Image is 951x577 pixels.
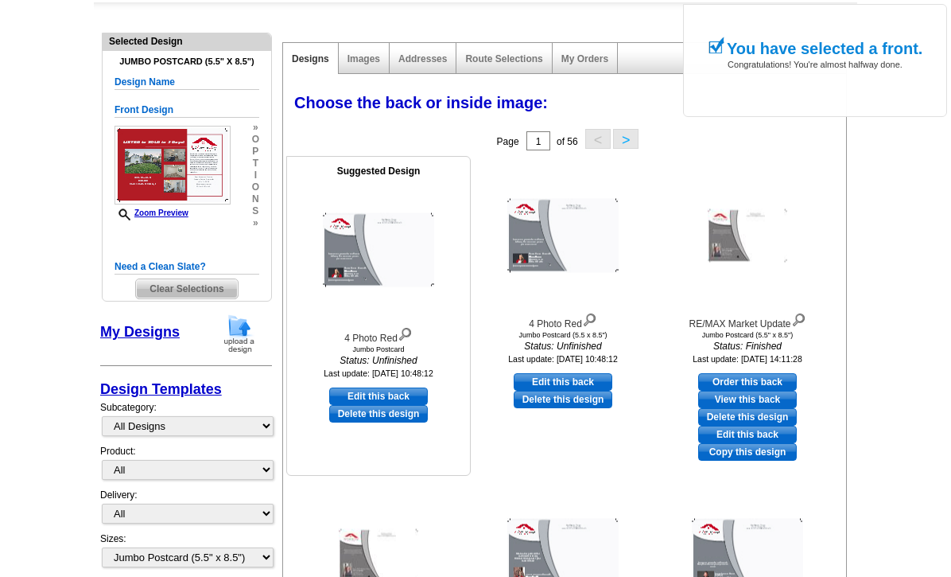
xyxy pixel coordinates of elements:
div: Sizes: [100,532,272,575]
img: 4 Photo Red [323,213,434,287]
a: use this design [329,388,428,405]
img: frontsmallthumbnail.jpg [115,126,231,205]
a: Delete this design [329,405,428,423]
img: view design details [398,324,413,341]
span: n [252,193,259,205]
a: Zoom Preview [115,209,188,217]
div: Jumbo Postcard [291,345,466,353]
a: Copy this design [698,443,797,461]
span: i [252,170,259,181]
a: Design Templates [100,381,222,397]
h5: Front Design [115,103,259,118]
h5: Need a Clean Slate? [115,259,259,275]
span: Choose the back or inside image: [294,94,548,111]
h1: You have selected a front. [727,40,922,57]
button: < [585,129,611,149]
div: Jumbo Postcard (5.5" x 8.5") [660,331,835,339]
span: s [252,205,259,217]
div: Selected Design [103,33,271,49]
span: o [252,134,259,146]
span: t [252,158,259,170]
img: RE/MAX Market Update [708,209,787,263]
a: use this design [514,373,612,391]
a: Route Selections [465,53,542,64]
a: Delete this design [698,408,797,426]
span: Clear Selections [136,279,237,298]
a: View this back [698,391,797,408]
span: p [252,146,259,158]
span: » [252,217,259,229]
div: Subcategory: [100,400,272,444]
img: view design details [791,310,806,327]
a: My Designs [100,324,180,340]
a: My Orders [561,53,608,64]
i: Status: Unfinished [475,339,650,353]
div: 4 Photo Red [291,324,466,345]
span: Congratulations! You're almost halfway done. [728,44,902,69]
small: Last update: [DATE] 10:48:12 [508,354,618,364]
div: RE/MAX Market Update [660,310,835,331]
a: Images [347,53,380,64]
span: o [252,181,259,193]
div: Product: [100,444,272,488]
i: Status: Finished [660,339,835,353]
img: 4 Photo Red [507,199,619,273]
div: Jumbo Postcard (5.5 x 8.5") [475,331,650,339]
h5: Design Name [115,75,259,90]
b: Suggested Design [337,166,421,177]
small: Last update: [DATE] 14:11:28 [693,354,802,364]
i: Status: Unfinished [291,353,466,368]
small: Last update: [DATE] 10:48:12 [324,368,433,378]
a: use this design [698,373,797,391]
img: check_mark.png [708,37,724,54]
a: Delete this design [514,391,612,408]
a: edit this design [698,426,797,443]
div: 4 Photo Red [475,310,650,331]
img: view design details [582,310,597,327]
button: > [613,129,639,149]
img: upload-design [219,314,260,354]
div: Delivery: [100,488,272,532]
a: Addresses [398,53,447,64]
h4: Jumbo Postcard (5.5" x 8.5") [115,57,259,67]
a: Designs [292,53,329,64]
span: Page [497,136,519,147]
span: of 56 [557,136,578,147]
span: » [252,122,259,134]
